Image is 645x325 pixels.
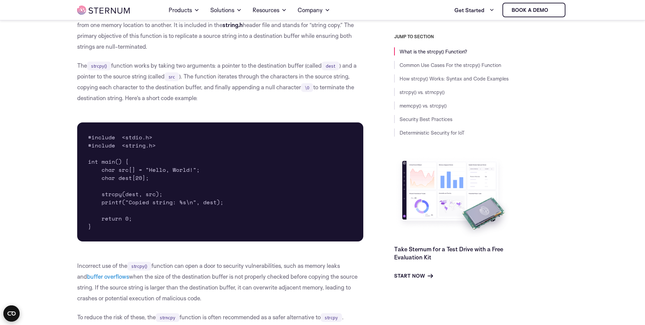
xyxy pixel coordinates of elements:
[77,60,364,103] p: The function works by taking two arguments: a pointer to the destination buffer (called ) and a p...
[301,83,313,92] code: \0
[77,9,364,52] p: The function is a standard library function in the C programming language, designed to copy strin...
[400,116,452,122] a: Security Best Practices
[77,122,364,241] pre: #include <stdio.h> #include <string.h> int main() { char src[] = "Hello, World!"; char dest[20]; ...
[400,75,509,82] a: How strcpy() Works: Syntax and Code Examples
[454,3,494,17] a: Get Started
[77,260,364,304] p: Incorrect use of the function can open a door to security vulnerabilities, such as memory leaks a...
[253,1,287,20] a: Resources
[394,156,513,240] img: Take Sternum for a Test Drive with a Free Evaluation Kit
[127,262,151,271] code: strcpy()
[322,62,339,70] code: dest
[165,72,179,81] code: src
[400,89,445,95] a: strcpy() vs. strncpy()
[400,130,465,136] a: Deterministic Security for IoT
[400,102,447,109] a: memcpy() vs. strcpy()
[222,21,243,28] strong: string.h
[298,1,330,20] a: Company
[169,1,199,20] a: Products
[3,305,20,322] button: Open CMP widget
[210,1,242,20] a: Solutions
[400,62,501,68] a: Common Use Cases For the strcpy() Function
[87,62,111,70] code: strcpy()
[502,3,565,17] a: Book a demo
[400,48,467,55] a: What is the strcpy() Function?
[394,34,568,39] h3: JUMP TO SECTION
[394,246,503,261] a: Take Sternum for a Test Drive with a Free Evaluation Kit
[77,6,130,15] img: sternum iot
[87,273,129,280] a: buffer overflows
[394,272,433,280] a: Start Now
[551,7,556,13] img: sternum iot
